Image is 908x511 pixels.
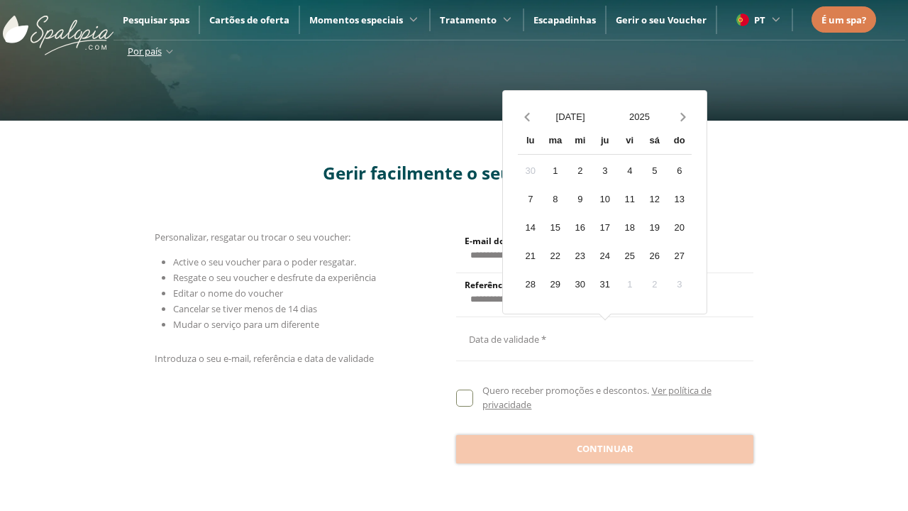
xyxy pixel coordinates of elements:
span: Introduza o seu e-mail, referência e data de validade [155,352,374,365]
span: Por país [128,45,162,57]
a: Pesquisar spas [123,13,189,26]
a: Cartões de oferta [209,13,289,26]
a: É um spa? [821,12,866,28]
span: Quero receber promoções e descontos. [482,384,649,397]
span: É um spa? [821,13,866,26]
span: Editar o nome do voucher [173,287,283,300]
span: Gerir facilmente o seu voucher [323,161,586,185]
a: Gerir o seu Voucher [616,13,707,26]
span: Continuar [577,442,633,456]
button: Continuar [456,435,753,463]
span: Resgate o seu voucher e desfrute da experiência [173,271,376,284]
a: Escapadinhas [533,13,596,26]
a: Ver política de privacidade [482,384,711,411]
img: ImgLogoSpalopia.BvClDcEz.svg [3,1,113,55]
span: Active o seu voucher para o poder resgatar. [173,255,356,268]
span: Cancelar se tiver menos de 14 dias [173,302,317,315]
span: Mudar o serviço para um diferente [173,318,319,331]
span: Personalizar, resgatar ou trocar o seu voucher: [155,231,350,243]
